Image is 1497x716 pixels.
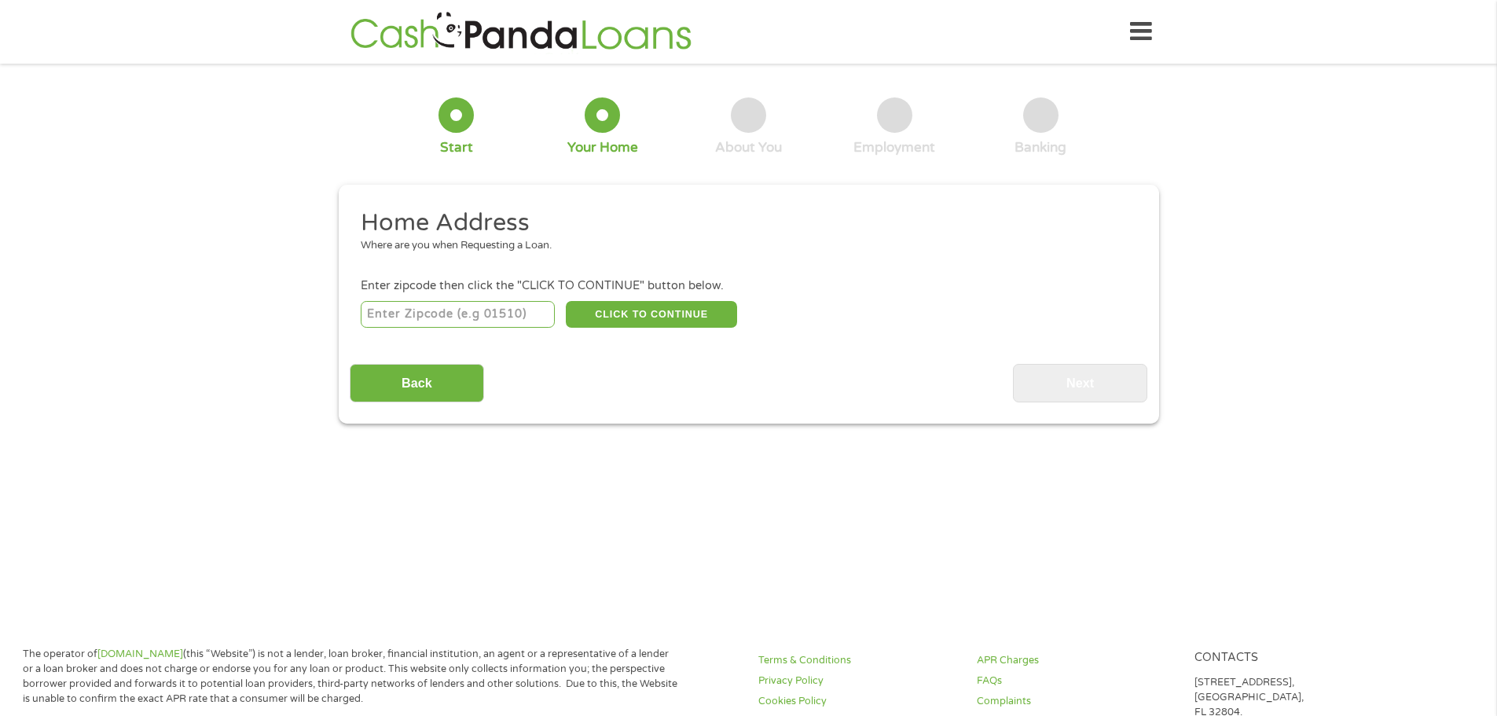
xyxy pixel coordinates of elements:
a: FAQs [977,674,1176,688]
div: About You [715,139,782,156]
div: Banking [1015,139,1066,156]
a: Complaints [977,694,1176,709]
img: GetLoanNow Logo [346,9,696,54]
h4: Contacts [1194,651,1394,666]
a: APR Charges [977,653,1176,668]
a: Cookies Policy [758,694,958,709]
div: Employment [853,139,935,156]
input: Next [1013,364,1147,402]
div: Enter zipcode then click the "CLICK TO CONTINUE" button below. [361,277,1136,295]
p: The operator of (this “Website”) is not a lender, loan broker, financial institution, an agent or... [23,647,678,707]
button: CLICK TO CONTINUE [566,301,737,328]
a: [DOMAIN_NAME] [97,648,183,660]
a: Terms & Conditions [758,653,958,668]
div: Start [440,139,473,156]
a: Privacy Policy [758,674,958,688]
h2: Home Address [361,207,1125,239]
input: Back [350,364,484,402]
div: Your Home [567,139,638,156]
div: Where are you when Requesting a Loan. [361,238,1125,254]
input: Enter Zipcode (e.g 01510) [361,301,555,328]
